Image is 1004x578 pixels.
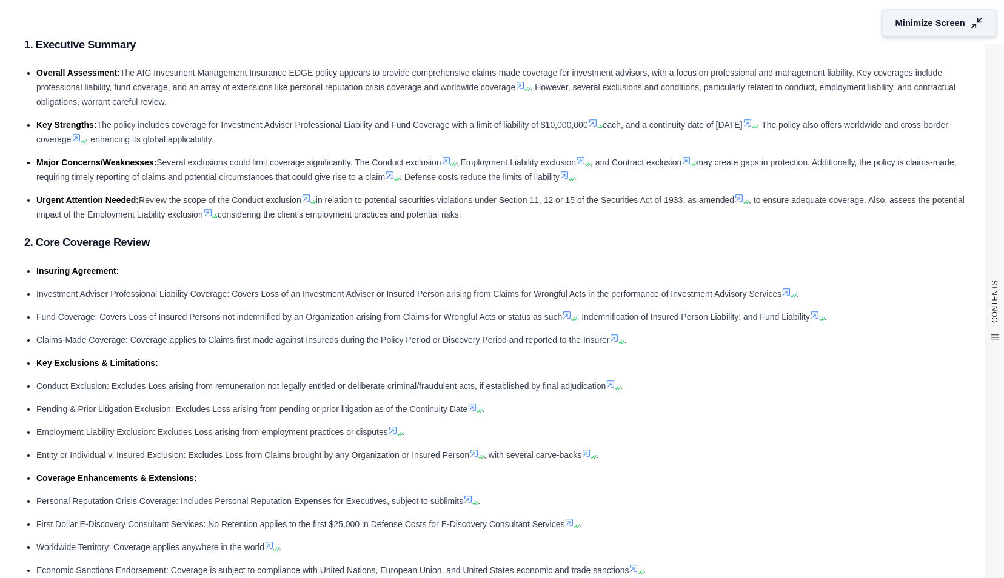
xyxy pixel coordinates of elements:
[218,210,461,219] span: considering the client's employment practices and potential risks.
[36,68,120,78] span: Overall Assessment:
[86,135,214,144] span: , enhancing its global applicability.
[316,195,734,205] span: in relation to potential securities violations under Section 11, 12 or 15 of the Securities Act o...
[36,473,197,483] span: Coverage Enhancements & Extensions:
[882,9,997,37] button: Minimize Screen
[624,335,626,345] span: .
[796,289,798,299] span: .
[603,120,743,130] span: each, and a continuity date of [DATE]
[97,120,588,130] span: The policy includes coverage for Investment Adviser Professional Liability and Fund Coverage with...
[482,404,484,414] span: .
[577,312,809,322] span: ; Indemnification of Insured Person Liability; and Fund Liability
[24,231,980,253] h3: 2. Core Coverage Review
[403,427,405,437] span: .
[478,496,480,506] span: .
[36,450,469,460] span: Entity or Individual v. Insured Exclusion: Excludes Loss from Claims brought by any Organization ...
[36,120,97,130] span: Key Strengths:
[990,280,1000,323] span: CONTENTS
[279,542,281,552] span: .
[456,158,576,167] span: , Employment Liability exclusion
[139,195,301,205] span: Review the scope of the Conduct exclusion
[36,565,629,575] span: Economic Sanctions Endorsement: Coverage is subject to compliance with United Nations, European U...
[156,158,441,167] span: Several exclusions could limit coverage significantly. The Conduct exclusion
[643,565,646,575] span: .
[36,289,781,299] span: Investment Adviser Professional Liability Coverage: Covers Loss of an Investment Adviser or Insur...
[36,542,264,552] span: Worldwide Territory: Coverage applies anywhere in the world
[620,381,623,391] span: .
[825,312,827,322] span: .
[36,358,158,368] span: Key Exclusions & Limitations:
[24,34,980,56] h3: 1. Executive Summary
[36,427,388,437] span: Employment Liability Exclusion: Excludes Loss arising from employment practices or disputes
[574,172,577,182] span: .
[36,496,463,506] span: Personal Reputation Crisis Coverage: Includes Personal Reputation Expenses for Executives, subjec...
[895,17,965,30] span: Minimize Screen
[400,172,560,182] span: . Defense costs reduce the limits of liability
[579,519,581,529] span: .
[596,450,598,460] span: .
[36,519,564,529] span: First Dollar E-Discovery Consultant Services: No Retention applies to the first $25,000 in Defens...
[36,381,606,391] span: Conduct Exclusion: Excludes Loss arising from remuneration not legally entitled or deliberate cri...
[36,195,139,205] span: Urgent Attention Needed:
[36,266,119,276] span: Insuring Agreement:
[591,158,681,167] span: , and Contract exclusion
[36,404,467,414] span: Pending & Prior Litigation Exclusion: Excludes Loss arising from pending or prior litigation as o...
[484,450,581,460] span: , with several carve-backs
[36,68,942,92] span: The AIG Investment Management Insurance EDGE policy appears to provide comprehensive claims-made ...
[36,158,156,167] span: Major Concerns/Weaknesses:
[36,312,562,322] span: Fund Coverage: Covers Loss of Insured Persons not indemnified by an Organization arising from Cla...
[36,335,609,345] span: Claims-Made Coverage: Coverage applies to Claims first made against Insureds during the Policy Pe...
